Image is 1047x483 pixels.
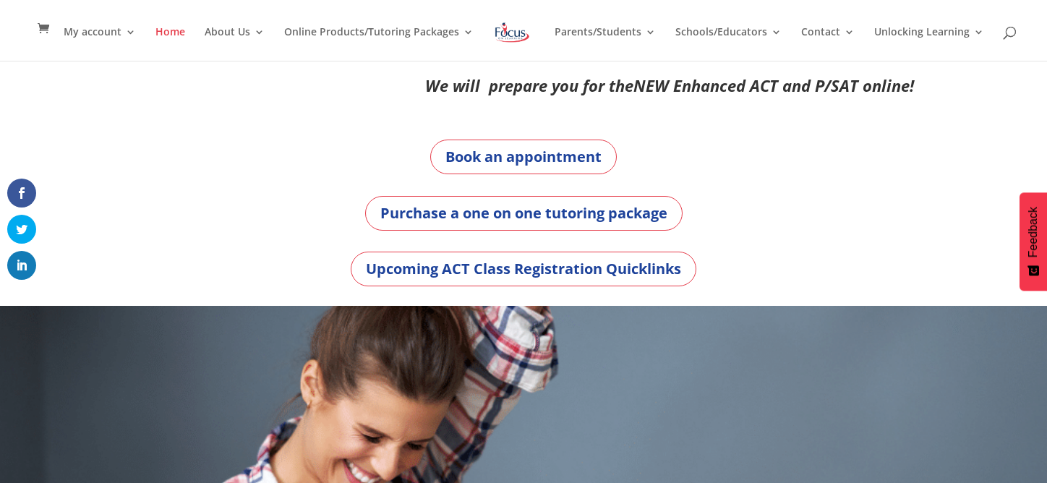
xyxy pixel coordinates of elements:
a: Book an appointment [430,140,617,174]
em: NEW Enhanced ACT and P/SAT online! [633,74,914,96]
a: Contact [801,27,855,61]
a: Schools/Educators [675,27,782,61]
a: Purchase a one on one tutoring package [365,196,683,231]
a: My account [64,27,136,61]
a: Online Products/Tutoring Packages [284,27,474,61]
em: We will prepare you for the [425,74,633,96]
span: Feedback [1027,207,1040,257]
a: Home [155,27,185,61]
a: Upcoming ACT Class Registration Quicklinks [351,252,696,286]
img: Focus on Learning [493,20,531,46]
a: Parents/Students [555,27,656,61]
a: Unlocking Learning [874,27,984,61]
a: About Us [205,27,265,61]
button: Feedback - Show survey [1020,192,1047,291]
